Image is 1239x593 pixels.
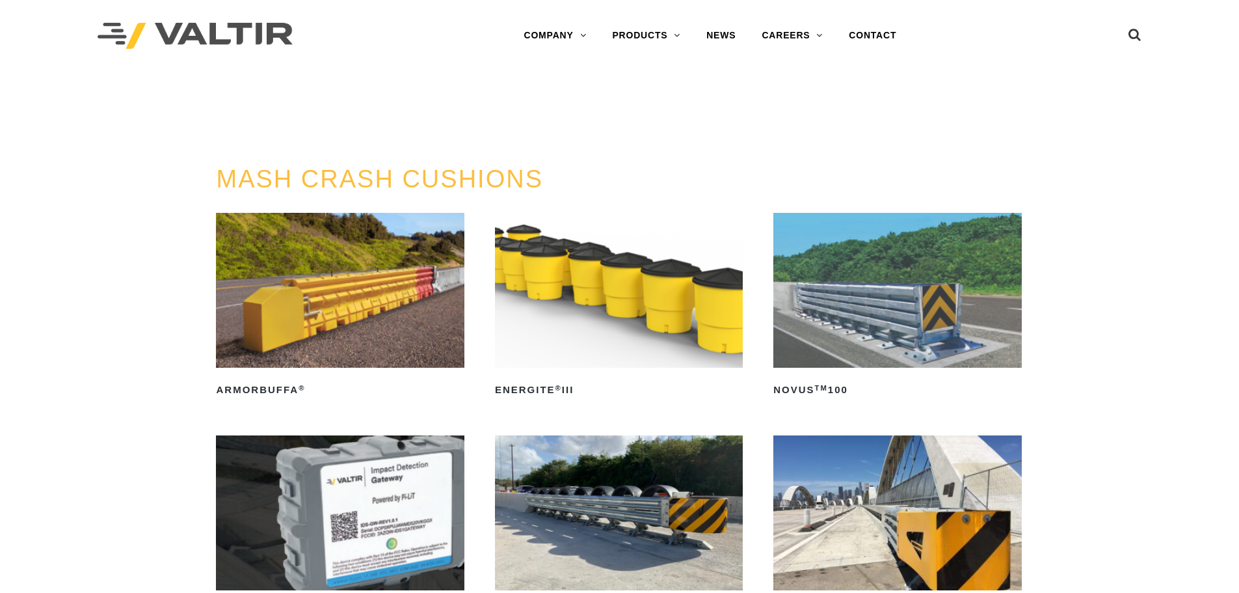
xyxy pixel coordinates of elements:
[599,23,693,49] a: PRODUCTS
[511,23,599,49] a: COMPANY
[749,23,836,49] a: CAREERS
[216,379,464,400] h2: ArmorBuffa
[299,384,305,392] sup: ®
[815,384,828,392] sup: TM
[216,213,464,400] a: ArmorBuffa®
[693,23,749,49] a: NEWS
[836,23,909,49] a: CONTACT
[216,165,543,193] a: MASH CRASH CUSHIONS
[773,379,1021,400] h2: NOVUS 100
[98,23,293,49] img: Valtir
[495,379,743,400] h2: ENERGITE III
[495,213,743,400] a: ENERGITE®III
[555,384,562,392] sup: ®
[773,213,1021,400] a: NOVUSTM100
